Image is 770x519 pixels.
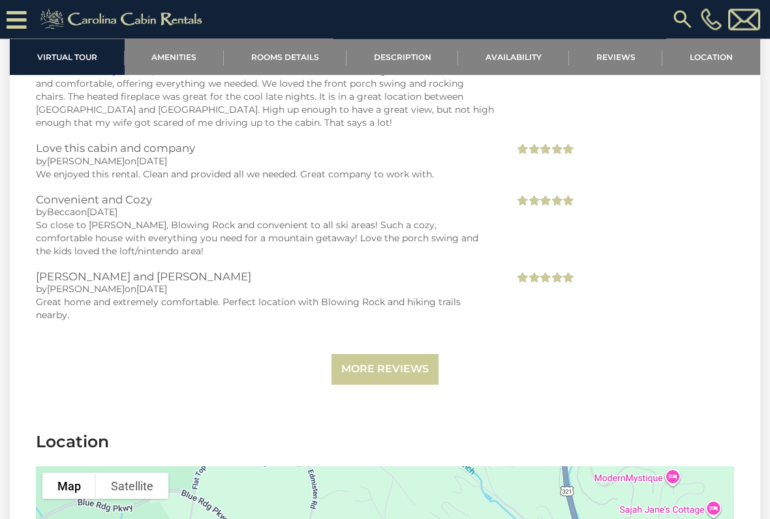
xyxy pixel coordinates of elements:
div: Great home and extremely comfortable. Perfect location with Blowing Rock and hiking trails nearby. [36,296,495,322]
h3: Love this cabin and company [36,143,495,155]
a: Virtual Tour [10,39,125,75]
a: Availability [458,39,569,75]
img: search-regular.svg [671,8,694,31]
div: We enjoyed this rental. Clean and provided all we needed. Great company to work with. [36,168,495,181]
button: Show street map [42,473,96,499]
a: Rooms Details [224,39,346,75]
span: [PERSON_NAME] [47,156,125,168]
span: [DATE] [136,284,167,295]
a: Amenities [125,39,224,75]
img: Khaki-logo.png [33,7,213,33]
h3: Location [36,431,734,454]
div: by on [36,283,495,296]
a: Description [346,39,459,75]
h3: [PERSON_NAME] and [PERSON_NAME] [36,271,495,283]
a: More Reviews [331,355,439,385]
div: by on [36,206,495,219]
div: by on [36,155,495,168]
button: Show satellite imagery [96,473,168,499]
div: So close to [PERSON_NAME], Blowing Rock and convenient to all ski areas! Such a cozy, comfortable... [36,219,495,258]
h3: Convenient and Cozy [36,194,495,206]
span: Becca [47,207,75,218]
span: [DATE] [136,156,167,168]
span: [PERSON_NAME] [47,284,125,295]
div: We loved our stay and hope it will be available when we are able to return again. Home was clean ... [36,65,495,130]
a: Location [662,39,760,75]
span: [DATE] [87,207,117,218]
a: Reviews [569,39,663,75]
a: [PHONE_NUMBER] [698,8,725,31]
